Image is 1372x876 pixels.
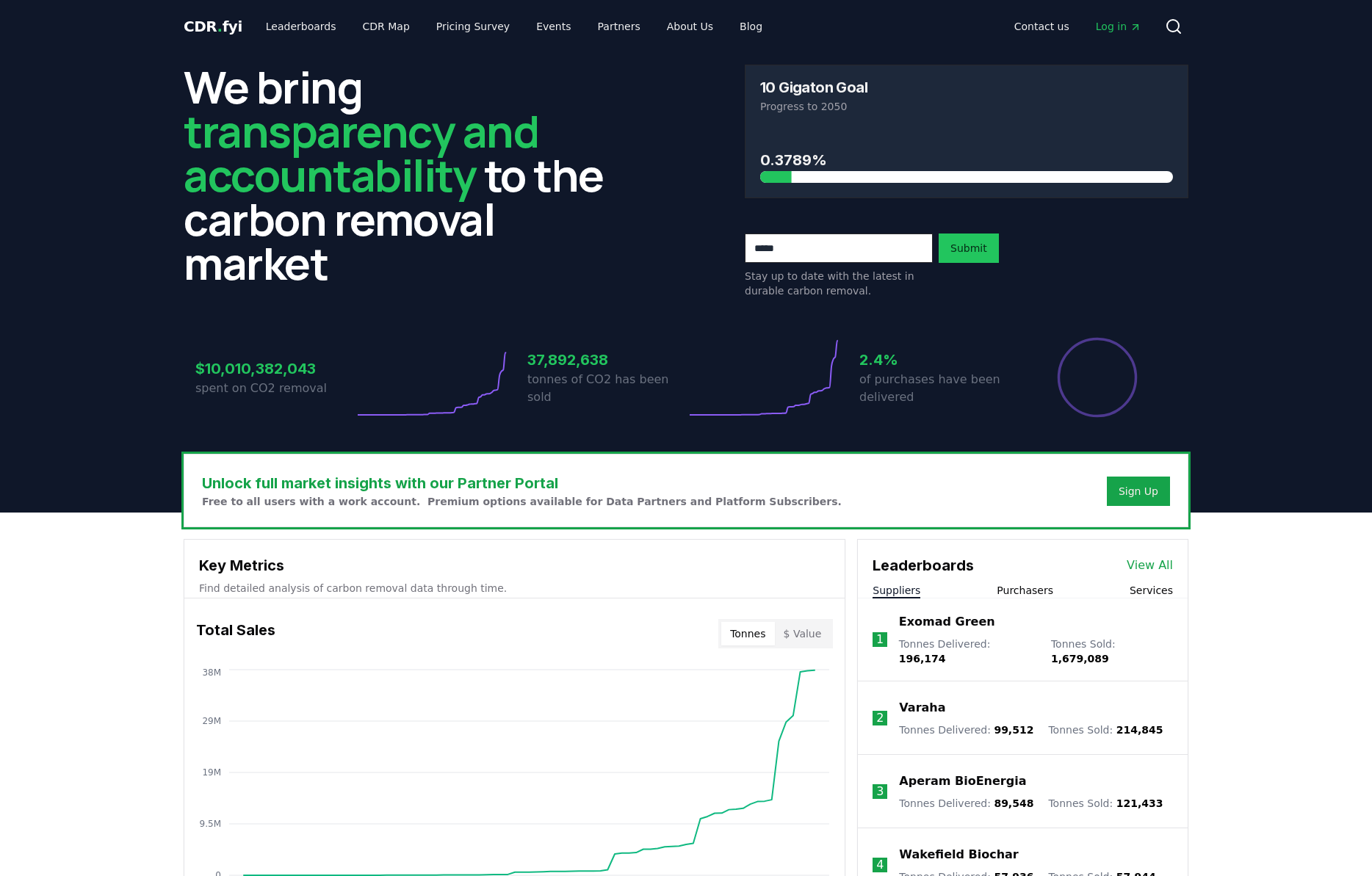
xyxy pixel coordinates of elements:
[202,667,221,678] tspan: 38M
[655,13,725,40] a: About Us
[199,581,830,596] p: Find detailed analysis of carbon removal data through time.
[876,709,884,727] p: 2
[425,13,521,40] a: Pricing Survey
[721,622,774,645] button: Tonnes
[202,494,842,509] p: Free to all users with a work account. Premium options available for Data Partners and Platform S...
[899,637,1036,666] p: Tonnes Delivered :
[184,18,242,35] span: CDR fyi
[1119,484,1158,499] a: Sign Up
[254,13,348,40] a: Leaderboards
[760,80,867,95] h3: 10 Gigaton Goal
[1127,557,1173,574] a: View All
[254,13,774,40] nav: Main
[997,583,1053,598] button: Purchasers
[994,797,1033,809] span: 89,548
[1048,723,1163,737] p: Tonnes Sold :
[876,783,884,800] p: 3
[1130,583,1173,598] button: Services
[586,13,652,40] a: Partners
[859,349,1018,371] h3: 2.4%
[1084,13,1153,40] a: Log in
[876,856,884,874] p: 4
[899,723,1033,737] p: Tonnes Delivered :
[859,371,1018,406] p: of purchases have been delivered
[760,149,1173,171] h3: 0.3789%
[899,772,1026,790] a: Aperam BioEnergia
[876,631,884,648] p: 1
[1056,336,1138,419] div: Percentage of sales delivered
[899,613,995,631] a: Exomad Green
[1116,797,1163,809] span: 121,433
[200,819,221,829] tspan: 9.5M
[1048,796,1163,811] p: Tonnes Sold :
[899,796,1033,811] p: Tonnes Delivered :
[745,269,933,298] p: Stay up to date with the latest in durable carbon removal.
[994,724,1033,736] span: 99,512
[196,619,275,648] h3: Total Sales
[873,583,920,598] button: Suppliers
[524,13,582,40] a: Events
[184,65,627,285] h2: We bring to the carbon removal market
[184,101,538,205] span: transparency and accountability
[939,234,999,263] button: Submit
[1003,13,1081,40] a: Contact us
[195,358,354,380] h3: $10,010,382,043
[1107,477,1170,506] button: Sign Up
[195,380,354,397] p: spent on CO2 removal
[202,767,221,778] tspan: 19M
[184,16,242,37] a: CDR.fyi
[1051,637,1173,666] p: Tonnes Sold :
[873,554,974,576] h3: Leaderboards
[1116,724,1163,736] span: 214,845
[728,13,774,40] a: Blog
[899,699,945,717] a: Varaha
[527,349,686,371] h3: 37,892,638
[202,472,842,494] h3: Unlock full market insights with our Partner Portal
[199,554,830,576] h3: Key Metrics
[217,18,223,35] span: .
[351,13,422,40] a: CDR Map
[202,716,221,726] tspan: 29M
[1051,653,1109,665] span: 1,679,089
[775,622,831,645] button: $ Value
[899,846,1018,864] a: Wakefield Biochar
[1096,19,1141,34] span: Log in
[527,371,686,406] p: tonnes of CO2 has been sold
[760,99,1173,114] p: Progress to 2050
[1003,13,1153,40] nav: Main
[899,653,946,665] span: 196,174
